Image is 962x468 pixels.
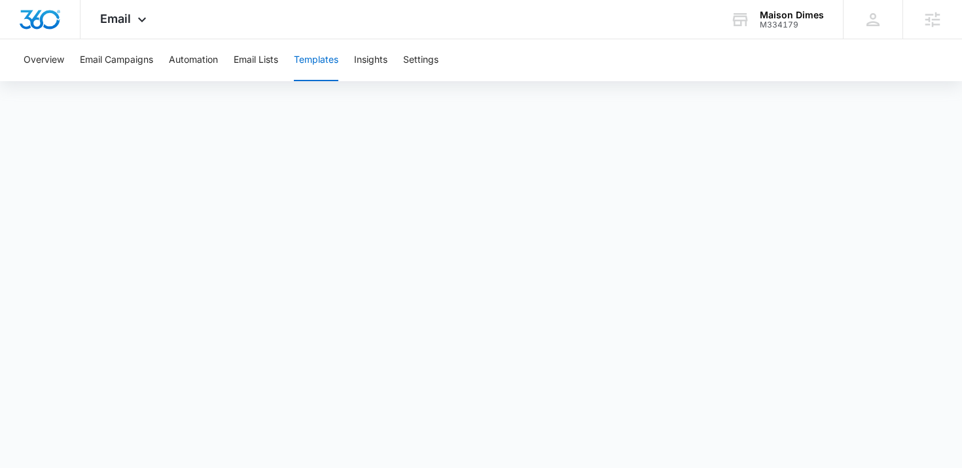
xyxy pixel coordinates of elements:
button: Automation [169,39,218,81]
button: Insights [354,39,387,81]
div: account name [760,10,824,20]
button: Email Lists [234,39,278,81]
div: account id [760,20,824,29]
button: Overview [24,39,64,81]
button: Settings [403,39,438,81]
button: Templates [294,39,338,81]
button: Email Campaigns [80,39,153,81]
span: Email [100,12,131,26]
